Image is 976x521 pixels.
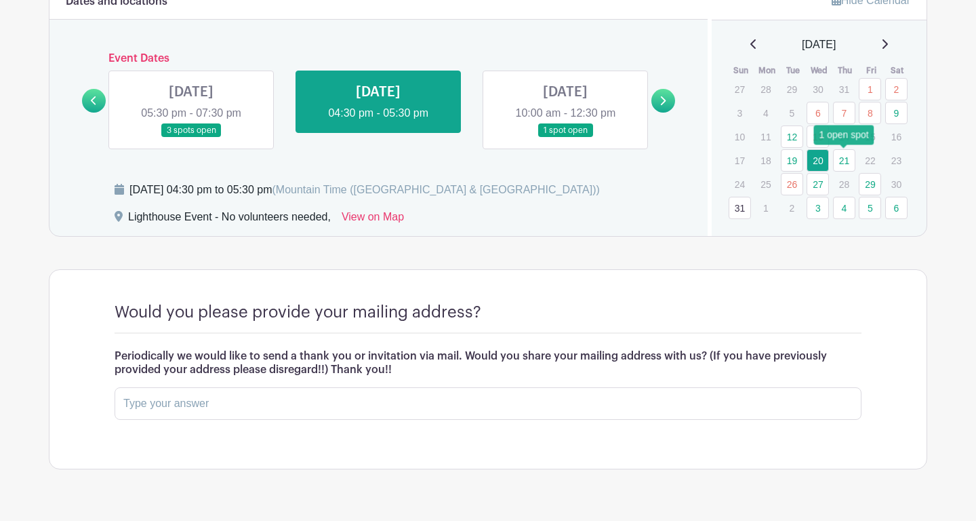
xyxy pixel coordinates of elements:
p: 22 [859,150,881,171]
p: 24 [729,174,751,195]
a: 8 [859,102,881,124]
p: 5 [781,102,803,123]
a: 21 [833,149,855,172]
th: Tue [780,64,807,77]
p: 25 [754,174,777,195]
p: 30 [885,174,908,195]
th: Thu [832,64,859,77]
h4: Would you please provide your mailing address? [115,303,481,322]
th: Mon [754,64,780,77]
a: 1 [859,78,881,100]
a: 6 [807,102,829,124]
span: [DATE] [802,37,836,53]
a: 4 [833,197,855,219]
a: 29 [859,173,881,195]
p: 23 [885,150,908,171]
div: [DATE] 04:30 pm to 05:30 pm [129,182,600,198]
p: 18 [754,150,777,171]
p: 4 [754,102,777,123]
p: 17 [729,150,751,171]
p: 28 [754,79,777,100]
p: 10 [729,126,751,147]
h6: Periodically we would like to send a thank you or invitation via mail. Would you share your maili... [115,350,861,376]
a: 13 [807,126,829,148]
a: 2 [885,78,908,100]
p: 1 [754,197,777,218]
a: 31 [729,197,751,219]
a: 9 [885,102,908,124]
p: 28 [833,174,855,195]
p: 16 [885,126,908,147]
a: 5 [859,197,881,219]
p: 3 [729,102,751,123]
a: 26 [781,173,803,195]
p: 27 [729,79,751,100]
p: 31 [833,79,855,100]
a: 27 [807,173,829,195]
th: Wed [806,64,832,77]
a: 19 [781,149,803,172]
a: 7 [833,102,855,124]
div: Lighthouse Event - No volunteers needed, [128,209,331,231]
p: 29 [781,79,803,100]
p: 2 [781,197,803,218]
h6: Event Dates [106,52,651,65]
div: 1 open spot [814,125,874,144]
p: 30 [807,79,829,100]
span: (Mountain Time ([GEOGRAPHIC_DATA] & [GEOGRAPHIC_DATA])) [272,184,599,195]
p: 11 [754,126,777,147]
th: Fri [858,64,884,77]
th: Sun [728,64,754,77]
a: 20 [807,149,829,172]
a: 3 [807,197,829,219]
th: Sat [884,64,911,77]
a: 12 [781,126,803,148]
a: View on Map [342,209,404,231]
a: 6 [885,197,908,219]
input: Type your answer [115,387,861,420]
